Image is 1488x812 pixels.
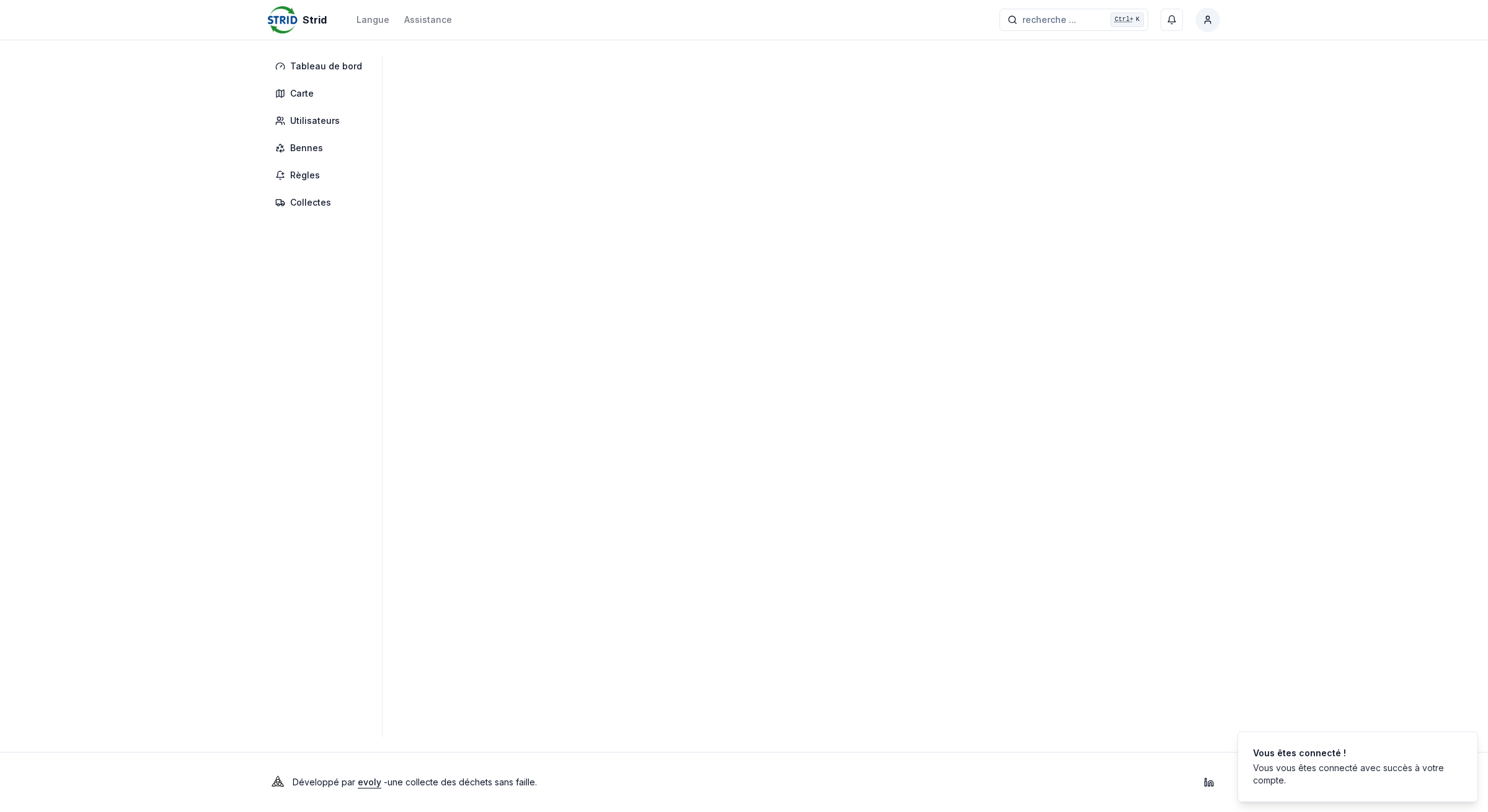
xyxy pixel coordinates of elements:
[1253,747,1458,759] div: Vous êtes connecté !
[404,12,452,27] a: Assistance
[1253,762,1458,787] div: Vous vous êtes connecté avec succès à votre compte.
[290,196,331,209] span: Collectes
[290,87,314,100] span: Carte
[290,115,340,127] span: Utilisateurs
[303,12,327,27] span: Strid
[268,137,374,159] a: Bennes
[290,142,323,154] span: Bennes
[356,14,389,26] div: Langue
[268,772,288,792] img: Evoly Logo
[268,55,374,77] a: Tableau de bord
[293,774,537,791] p: Développé par - une collecte des déchets sans faille .
[358,777,381,787] a: evoly
[268,5,298,35] img: Strid Logo
[290,169,320,181] span: Règles
[268,191,374,214] a: Collectes
[268,110,374,132] a: Utilisateurs
[999,9,1148,31] button: recherche ...Ctrl+K
[1022,14,1076,26] span: recherche ...
[268,164,374,186] a: Règles
[268,12,332,27] a: Strid
[356,12,389,27] button: Langue
[268,82,374,105] a: Carte
[290,60,362,72] span: Tableau de bord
